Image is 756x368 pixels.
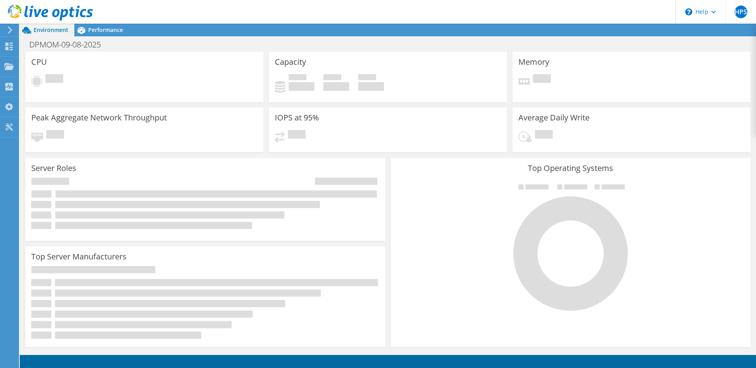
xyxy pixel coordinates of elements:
span: Pending [46,130,64,141]
h3: Server Roles [31,164,76,173]
h4: 0 GiB [289,82,314,91]
h4: 0 GiB [358,82,384,91]
h3: Memory [518,58,549,66]
span: Performance [88,26,123,34]
span: Pending [533,74,551,85]
h3: Peak Aggregate Network Throughput [31,113,167,122]
h3: Top Server Manufacturers [31,252,127,261]
span: Total [358,74,376,82]
span: Used [289,74,306,82]
span: Pending [45,74,63,85]
h3: Average Daily Write [518,113,590,122]
span: HPS [735,6,747,18]
h3: CPU [31,58,47,66]
h3: IOPS at 95% [275,113,319,122]
h1: DPMOM-09-08-2025 [26,40,113,49]
svg: \n [685,8,692,15]
span: Free [323,74,341,82]
span: Pending [535,130,553,141]
h3: Top Operating Systems [397,164,745,173]
h3: Capacity [275,58,306,66]
h4: 0 GiB [323,82,349,91]
span: Environment [34,26,68,34]
span: Pending [288,130,306,141]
